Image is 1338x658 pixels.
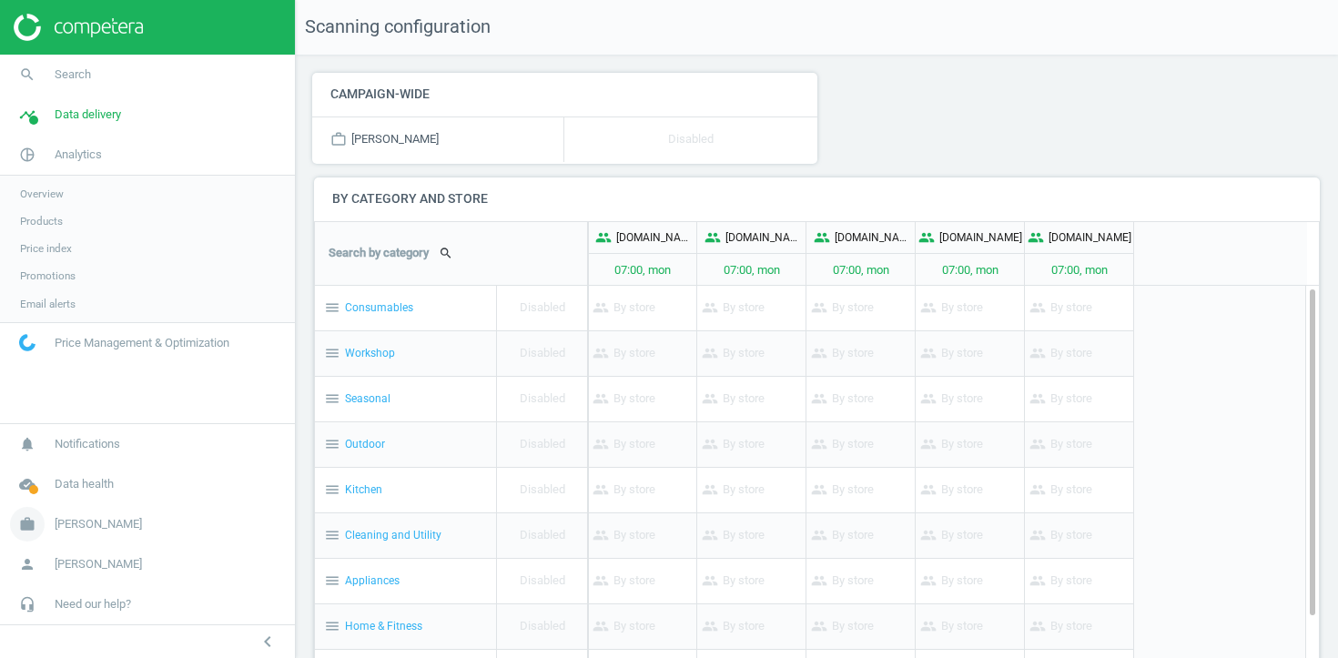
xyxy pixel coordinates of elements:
[324,299,340,316] i: menu
[520,331,565,376] p: Disabled
[920,618,941,634] i: people
[10,507,45,542] i: work
[324,527,340,543] i: menu
[920,299,941,316] i: people
[10,547,45,582] i: person
[1029,422,1092,467] p: By store
[702,286,765,330] p: By store
[593,377,655,421] p: By store
[593,436,613,452] i: people
[55,556,142,572] span: [PERSON_NAME]
[593,604,655,649] p: By store
[20,297,76,311] span: Email alerts
[702,299,723,316] i: people
[702,618,723,634] i: people
[811,390,832,407] i: people
[593,468,655,512] p: By store
[312,73,817,116] h4: Campaign-wide
[811,468,874,512] p: By store
[702,422,765,467] p: By store
[702,377,765,421] p: By store
[593,527,613,543] i: people
[324,481,340,498] i: menu
[593,286,655,330] p: By store
[697,254,806,286] p: 07:00, mon
[811,604,874,649] p: By store
[811,618,832,634] i: people
[920,527,941,543] i: people
[324,618,340,634] i: menu
[20,241,72,256] span: Price index
[593,331,655,376] p: By store
[811,299,832,316] i: people
[10,427,45,461] i: notifications
[1029,604,1092,649] p: By store
[920,377,983,421] p: By store
[315,422,496,467] div: Outdoor
[702,468,765,512] p: By store
[920,559,983,603] p: By store
[315,559,496,603] div: Appliances
[520,559,565,603] p: Disabled
[593,481,613,498] i: people
[55,147,102,163] span: Analytics
[593,390,613,407] i: people
[920,390,941,407] i: people
[811,331,874,376] p: By store
[811,527,832,543] i: people
[10,467,45,501] i: cloud_done
[20,187,64,201] span: Overview
[10,97,45,132] i: timeline
[10,587,45,622] i: headset_mic
[55,476,114,492] span: Data health
[1029,618,1050,634] i: people
[835,230,907,246] p: [DOMAIN_NAME][URL]
[811,559,874,603] p: By store
[920,436,941,452] i: people
[10,137,45,172] i: pie_chart_outlined
[296,15,491,40] span: Scanning configuration
[593,422,655,467] p: By store
[245,630,290,653] button: chevron_left
[14,14,143,41] img: ajHJNr6hYgQAAAAASUVORK5CYII=
[920,422,983,467] p: By store
[588,254,696,286] p: 07:00, mon
[920,345,941,361] i: people
[55,516,142,532] span: [PERSON_NAME]
[1028,229,1044,246] i: people
[520,604,565,649] p: Disabled
[702,559,765,603] p: By store
[704,229,721,246] i: people
[315,513,496,558] div: Cleaning and Utility
[1029,559,1092,603] p: By store
[593,345,613,361] i: people
[916,254,1024,286] p: 07:00, mon
[520,286,565,330] p: Disabled
[811,513,874,558] p: By store
[806,254,915,286] p: 07:00, mon
[1029,345,1050,361] i: people
[1029,436,1050,452] i: people
[520,513,565,558] p: Disabled
[520,377,565,421] p: Disabled
[1025,254,1133,286] p: 07:00, mon
[920,604,983,649] p: By store
[315,222,587,285] div: Search by category
[702,345,723,361] i: people
[55,335,229,351] span: Price Management & Optimization
[429,238,463,268] button: search
[315,468,496,512] div: Kitchen
[10,57,45,92] i: search
[1029,481,1050,498] i: people
[811,572,832,589] i: people
[725,230,798,246] p: [DOMAIN_NAME]
[314,177,1320,220] h4: By category and store
[616,230,689,246] p: [DOMAIN_NAME]
[1029,513,1092,558] p: By store
[19,334,35,351] img: wGWNvw8QSZomAAAAABJRU5ErkJggg==
[55,106,121,123] span: Data delivery
[1029,299,1050,316] i: people
[315,286,496,330] div: Consumables
[811,481,832,498] i: people
[702,513,765,558] p: By store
